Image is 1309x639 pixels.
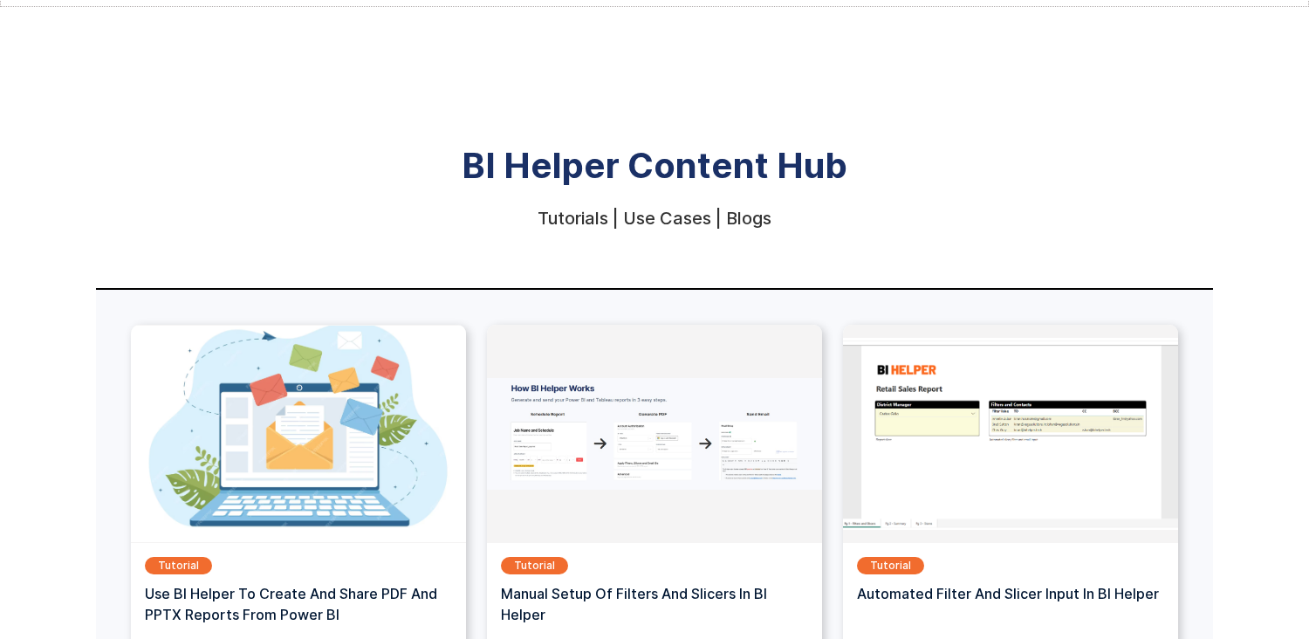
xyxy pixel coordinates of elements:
h3: Use BI Helper To Create And Share PDF and PPTX Reports From Power BI [145,583,452,625]
h3: Automated Filter and Slicer Input in BI Helper [857,583,1159,604]
div: Tutorial [514,557,555,574]
div: Tutorials | Use Cases | Blogs [538,210,771,227]
div: Tutorial [870,557,911,574]
h3: Manual Setup of Filters and Slicers in BI Helper [501,583,808,625]
div: Tutorial [158,557,199,574]
strong: BI Helper Content Hub [462,144,847,187]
